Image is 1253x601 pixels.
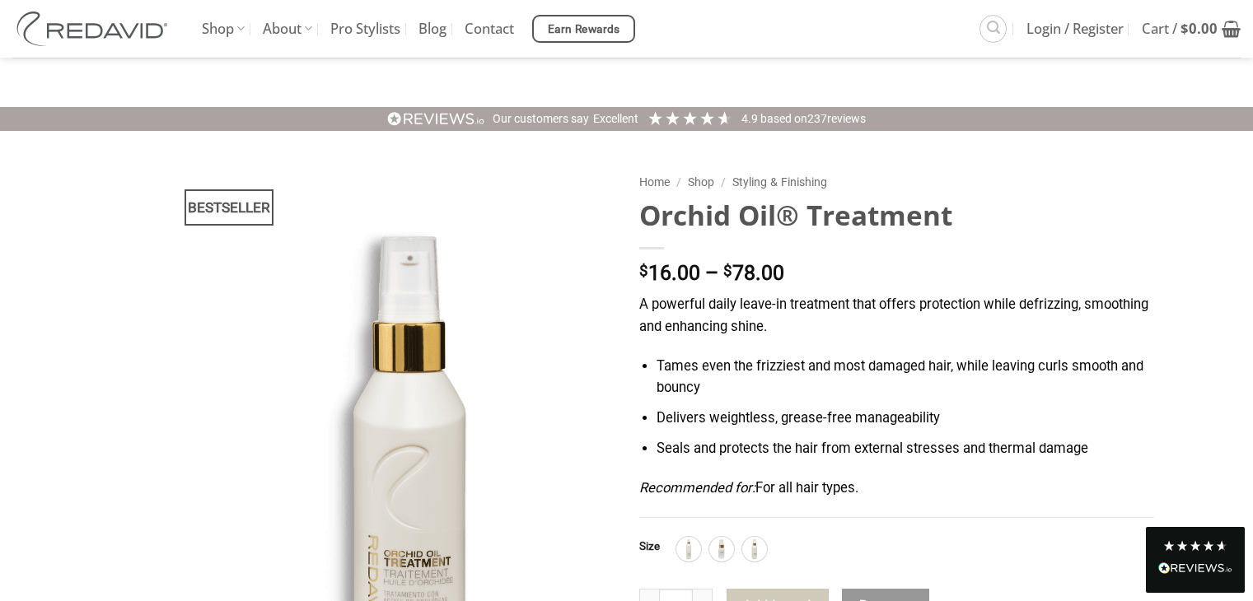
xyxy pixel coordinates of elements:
[593,111,638,128] div: Excellent
[1146,527,1245,593] div: Read All Reviews
[639,175,670,189] a: Home
[732,175,827,189] a: Styling & Finishing
[639,261,700,285] bdi: 16.00
[657,408,1153,430] li: Delivers weightless, grease-free manageability
[760,112,807,125] span: Based on
[639,198,1154,233] h1: Orchid Oil® Treatment
[639,263,648,279] span: $
[721,175,726,189] span: /
[742,537,767,561] div: 90ml
[1026,8,1124,49] span: Login / Register
[979,15,1007,42] a: Search
[647,109,733,127] div: 4.92 Stars
[493,111,589,128] div: Our customers say
[1158,562,1232,574] img: REVIEWS.io
[678,538,699,560] img: 250ml
[532,15,635,43] a: Earn Rewards
[1181,19,1189,38] span: $
[1158,559,1232,580] div: Read All Reviews
[639,480,755,496] em: Recommended for:
[657,438,1153,460] li: Seals and protects the hair from external stresses and thermal damage
[711,538,732,560] img: 30ml
[709,537,734,561] div: 30ml
[676,175,681,189] span: /
[657,356,1153,399] li: Tames even the frizziest and most damaged hair, while leaving curls smooth and bouncy
[639,478,1154,500] p: For all hair types.
[723,263,732,279] span: $
[1162,539,1228,552] div: 4.8 Stars
[548,21,620,39] span: Earn Rewards
[639,294,1154,338] p: A powerful daily leave-in treatment that offers protection while defrizzing, smoothing and enhanc...
[676,537,701,561] div: 250ml
[387,111,484,127] img: REVIEWS.io
[741,112,760,125] span: 4.9
[807,112,827,125] span: 237
[1142,8,1218,49] span: Cart /
[639,173,1154,192] nav: Breadcrumb
[688,175,714,189] a: Shop
[1181,19,1218,38] bdi: 0.00
[639,541,660,552] label: Size
[705,261,718,285] span: –
[12,12,177,46] img: REDAVID Salon Products | United States
[744,538,765,560] img: 90ml
[723,261,784,285] bdi: 78.00
[827,112,866,125] span: reviews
